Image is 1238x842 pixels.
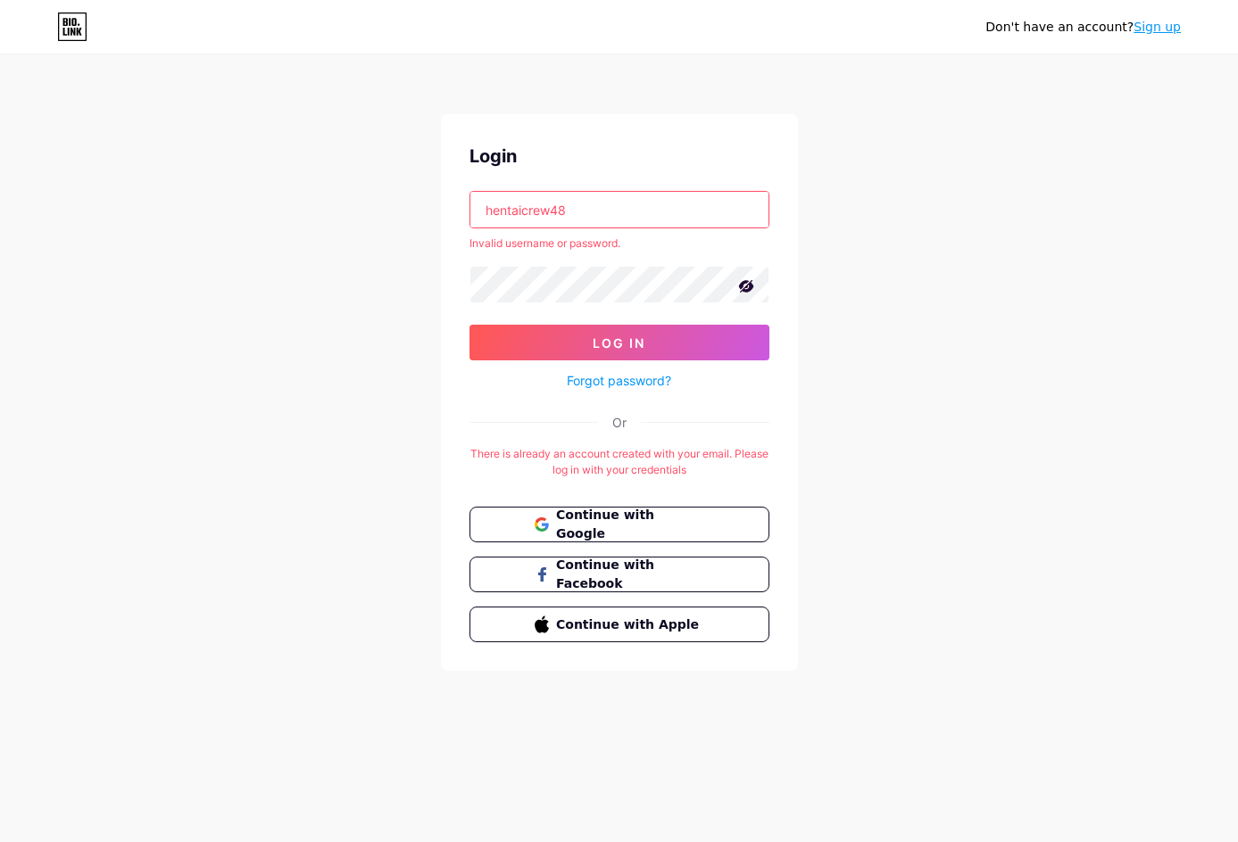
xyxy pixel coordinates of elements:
button: Log In [469,325,769,360]
button: Continue with Apple [469,607,769,642]
div: Invalid username or password. [469,235,769,252]
span: Log In [593,335,645,351]
span: Continue with Apple [556,615,703,634]
div: There is already an account created with your email. Please log in with your credentials [469,446,769,478]
span: Continue with Facebook [556,556,703,593]
button: Continue with Facebook [469,557,769,592]
button: Continue with Google [469,507,769,542]
span: Continue with Google [556,506,703,543]
div: Or [612,413,627,432]
input: Username [470,192,769,227]
a: Forgot password? [567,371,671,390]
div: Don't have an account? [985,18,1181,37]
div: Login [469,143,769,169]
a: Sign up [1134,20,1181,34]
